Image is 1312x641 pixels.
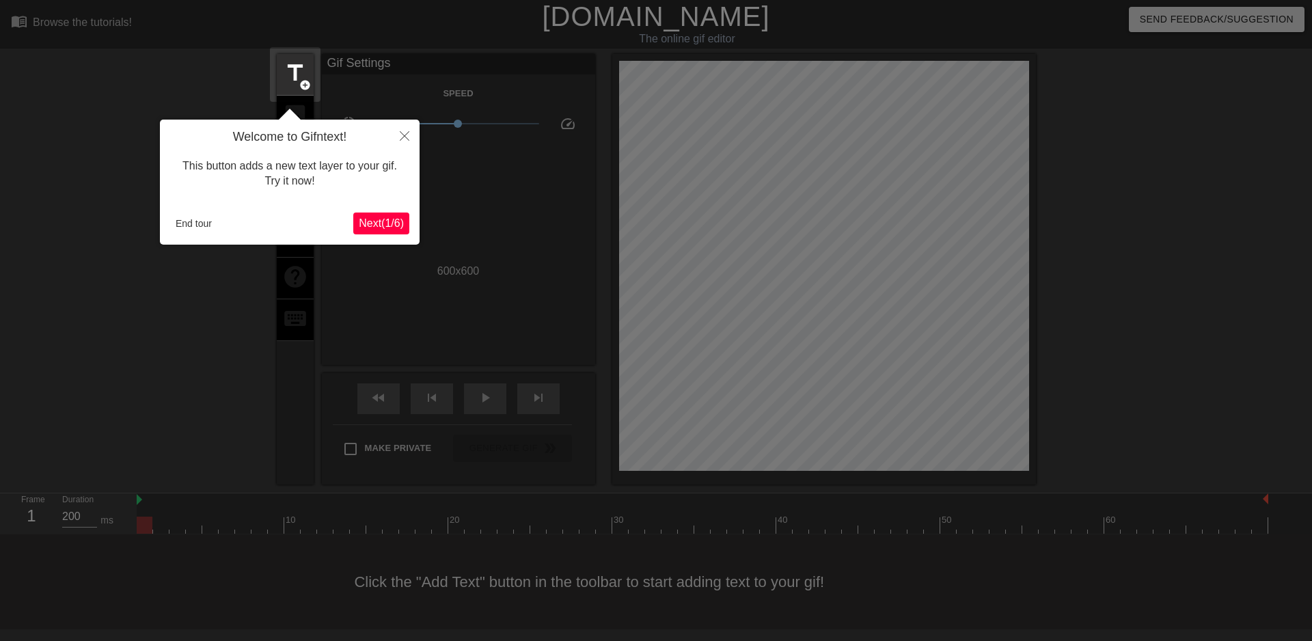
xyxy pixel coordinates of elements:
button: Next [353,213,409,234]
div: This button adds a new text layer to your gif. Try it now! [170,145,409,203]
span: Next ( 1 / 6 ) [359,217,404,229]
button: Close [389,120,420,151]
h4: Welcome to Gifntext! [170,130,409,145]
button: End tour [170,213,217,234]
